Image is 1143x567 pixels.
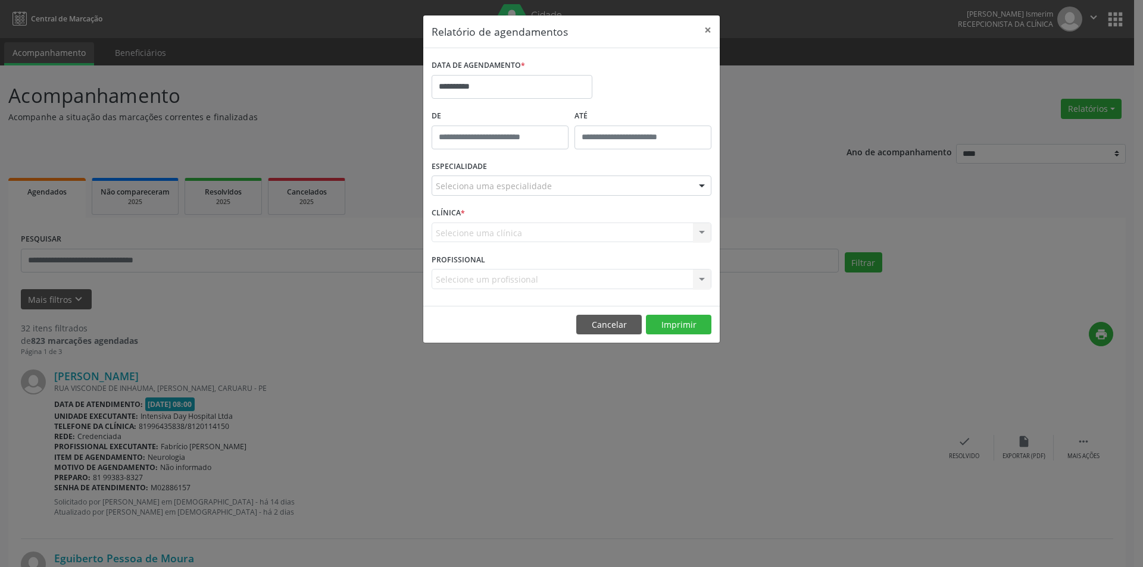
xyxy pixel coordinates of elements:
[576,315,642,335] button: Cancelar
[436,180,552,192] span: Seleciona uma especialidade
[432,158,487,176] label: ESPECIALIDADE
[646,315,711,335] button: Imprimir
[432,250,485,269] label: PROFISSIONAL
[432,107,569,126] label: De
[574,107,711,126] label: ATÉ
[696,15,720,45] button: Close
[432,204,465,223] label: CLÍNICA
[432,57,525,75] label: DATA DE AGENDAMENTO
[432,24,568,39] h5: Relatório de agendamentos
